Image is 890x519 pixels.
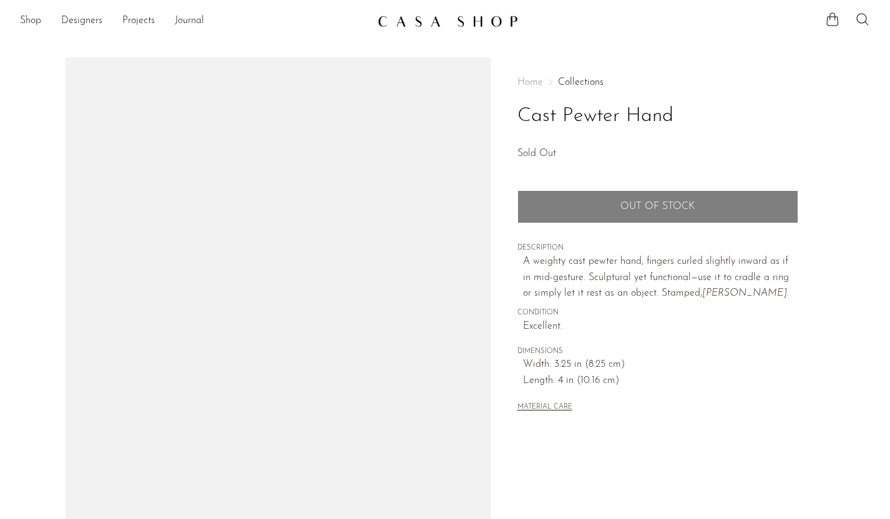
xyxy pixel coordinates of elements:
[517,346,798,357] span: DIMENSIONS
[20,11,368,32] nav: Desktop navigation
[517,190,798,223] button: Add to cart
[558,77,604,87] a: Collections
[517,243,798,254] span: DESCRIPTION
[523,373,798,389] span: Length: 4 in (10.16 cm)
[517,403,572,412] button: MATERIAL CARE
[517,100,798,132] h1: Cast Pewter Hand
[20,13,41,29] a: Shop
[61,13,102,29] a: Designers
[517,308,798,319] span: CONDITION
[517,148,556,158] span: Sold Out
[175,13,204,29] a: Journal
[523,319,798,335] span: Excellent.
[122,13,155,29] a: Projects
[523,254,798,302] p: A weighty cast pewter hand, fingers curled slightly inward as if in mid-gesture. Sculptural yet f...
[517,77,543,87] span: Home
[523,357,798,373] span: Width: 3.25 in (8.25 cm)
[20,11,368,32] ul: NEW HEADER MENU
[517,77,798,87] nav: Breadcrumbs
[620,201,695,213] span: Out of stock
[702,288,789,298] em: [PERSON_NAME].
